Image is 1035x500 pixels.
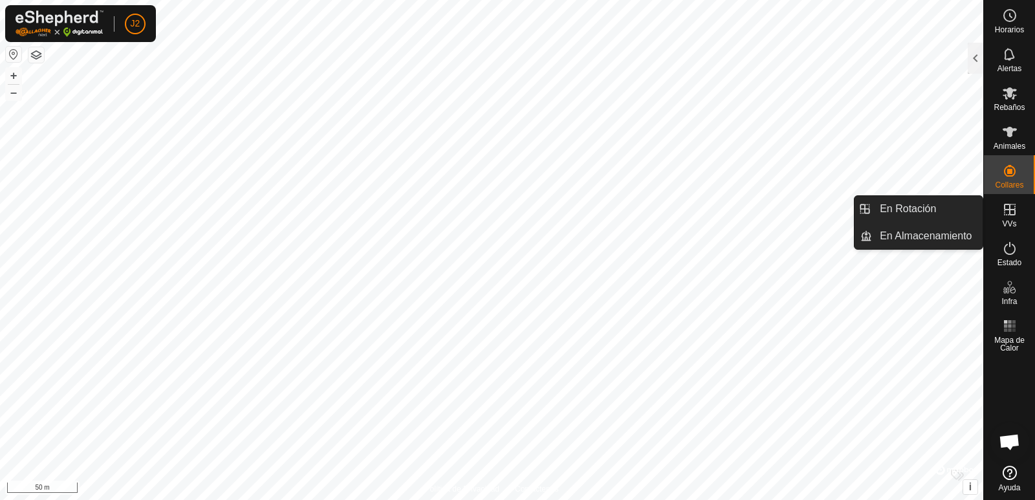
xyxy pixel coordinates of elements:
li: En Rotación [855,196,983,222]
span: Alertas [997,65,1021,72]
li: En Almacenamiento [855,223,983,249]
span: J2 [131,17,140,30]
span: Estado [997,259,1021,266]
span: Rebaños [994,103,1025,111]
span: Collares [995,181,1023,189]
img: Logo Gallagher [16,10,103,37]
a: Contáctenos [515,483,558,495]
button: i [963,480,977,494]
button: Capas del Mapa [28,47,44,63]
button: + [6,68,21,83]
div: Chat abierto [990,422,1029,461]
a: Política de Privacidad [425,483,499,495]
span: Ayuda [999,484,1021,492]
button: – [6,85,21,100]
span: i [969,481,972,492]
span: Animales [994,142,1025,150]
button: Restablecer Mapa [6,47,21,62]
a: En Rotación [872,196,983,222]
a: Ayuda [984,461,1035,497]
span: VVs [1002,220,1016,228]
span: Horarios [995,26,1024,34]
span: En Rotación [880,201,936,217]
span: Infra [1001,298,1017,305]
a: En Almacenamiento [872,223,983,249]
span: En Almacenamiento [880,228,972,244]
span: Mapa de Calor [987,336,1032,352]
